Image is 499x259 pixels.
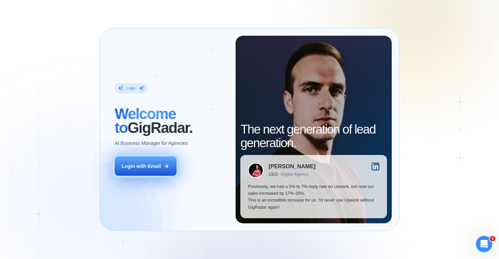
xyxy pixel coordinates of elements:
[127,86,136,91] div: Login
[115,140,188,146] p: AI Business Manager for Agencies
[240,123,387,150] h2: The next generation of lead generation.
[115,156,177,176] button: Login with Email
[122,163,161,170] div: Login with Email
[269,172,278,177] div: CEO
[248,183,379,211] p: Previously, we had a 5% to 7% reply rate on Upwork, but now our sales increased by 17%-20%. This ...
[490,236,495,241] span: 1
[476,236,492,252] iframe: Intercom live chat
[115,105,176,136] span: Welcome to
[269,164,315,170] div: [PERSON_NAME]
[115,107,228,135] h2: ‍ GigRadar.
[281,172,309,177] div: Digital Agency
